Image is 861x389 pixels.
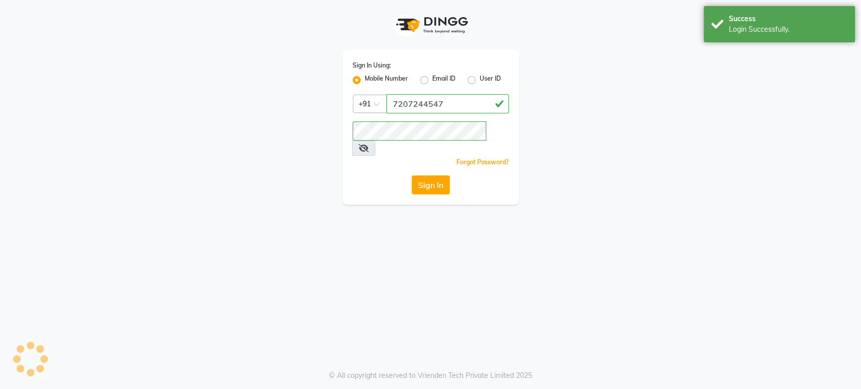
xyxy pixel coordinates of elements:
img: logo1.svg [390,10,471,40]
div: Login Successfully. [729,24,847,35]
label: Mobile Number [365,74,408,86]
button: Sign In [412,175,450,194]
label: Sign In Using: [353,61,391,70]
input: Username [386,94,509,113]
label: Email ID [432,74,455,86]
a: Forgot Password? [456,158,509,166]
div: Success [729,14,847,24]
input: Username [353,121,486,141]
label: User ID [480,74,501,86]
